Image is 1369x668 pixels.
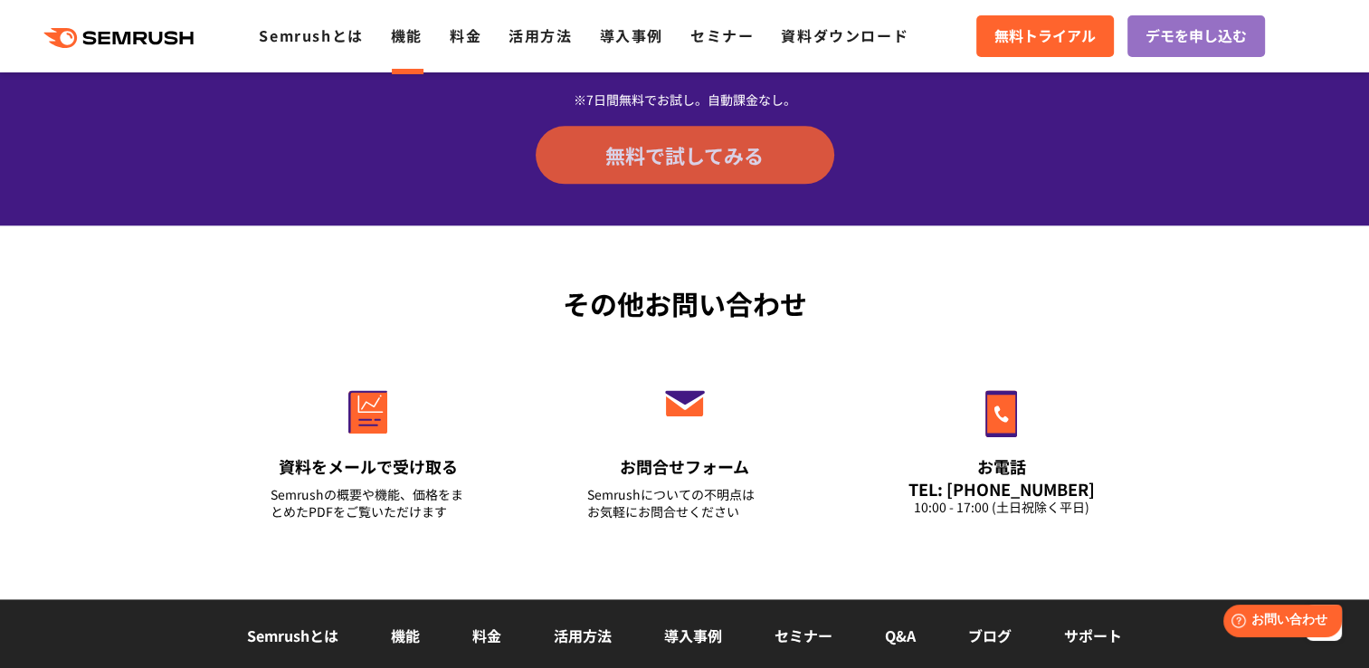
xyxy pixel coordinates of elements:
[472,625,501,646] a: 料金
[1208,597,1349,648] iframe: Help widget launcher
[904,479,1099,499] div: TEL: [PHONE_NUMBER]
[210,91,1160,109] div: ※7日間無料でお試し。自動課金なし。
[554,625,612,646] a: 活用方法
[664,625,722,646] a: 導入事例
[994,24,1096,48] span: 無料トライアル
[450,24,481,46] a: 料金
[904,455,1099,478] div: お電話
[690,24,754,46] a: セミナー
[271,486,466,520] div: Semrushの概要や機能、価格をまとめたPDFをご覧いただけます
[587,486,783,520] div: Semrushについての不明点は お気軽にお問合せください
[1146,24,1247,48] span: デモを申し込む
[904,499,1099,516] div: 10:00 - 17:00 (土日祝除く平日)
[247,625,338,646] a: Semrushとは
[210,283,1160,324] div: その他お問い合わせ
[1064,625,1122,646] a: サポート
[536,126,834,184] a: 無料で試してみる
[587,455,783,478] div: お問合せフォーム
[271,455,466,478] div: 資料をメールで受け取る
[549,351,821,543] a: お問合せフォーム Semrushについての不明点はお気軽にお問合せください
[233,351,504,543] a: 資料をメールで受け取る Semrushの概要や機能、価格をまとめたPDFをご覧いただけます
[259,24,363,46] a: Semrushとは
[781,24,908,46] a: 資料ダウンロード
[976,15,1114,57] a: 無料トライアル
[1127,15,1265,57] a: デモを申し込む
[968,625,1012,646] a: ブログ
[600,24,663,46] a: 導入事例
[391,24,423,46] a: 機能
[509,24,572,46] a: 活用方法
[605,141,764,168] span: 無料で試してみる
[885,625,916,646] a: Q&A
[775,625,832,646] a: セミナー
[391,625,420,646] a: 機能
